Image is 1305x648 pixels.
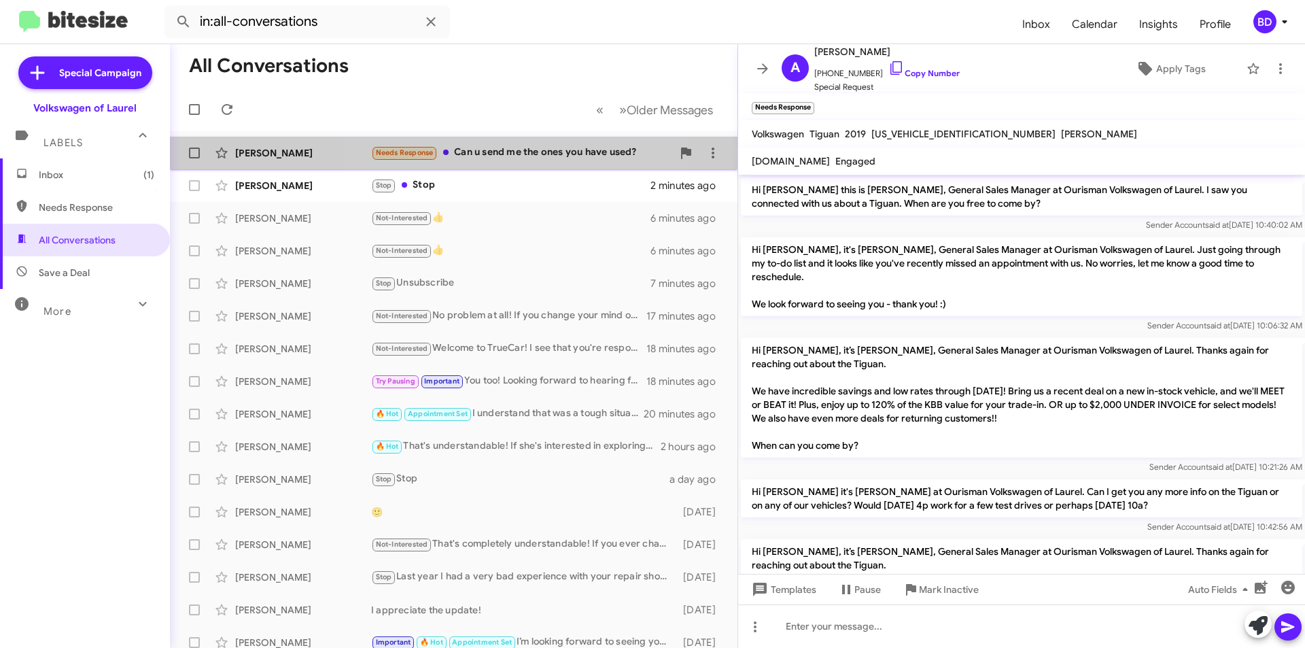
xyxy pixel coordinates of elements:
[235,244,371,258] div: [PERSON_NAME]
[650,244,727,258] div: 6 minutes ago
[235,277,371,290] div: [PERSON_NAME]
[871,128,1056,140] span: [US_VEHICLE_IDENTIFICATION_NUMBER]
[646,342,727,356] div: 18 minutes ago
[854,577,881,602] span: Pause
[1100,56,1240,81] button: Apply Tags
[1149,462,1302,472] span: Sender Account [DATE] 10:21:26 AM
[749,577,816,602] span: Templates
[676,505,727,519] div: [DATE]
[1147,320,1302,330] span: Sender Account [DATE] 10:06:32 AM
[919,577,979,602] span: Mark Inactive
[650,211,727,225] div: 6 minutes ago
[835,155,875,167] span: Engaged
[596,101,604,118] span: «
[1128,5,1189,44] span: Insights
[646,375,727,388] div: 18 minutes ago
[452,638,512,647] span: Appointment Set
[371,177,650,193] div: Stop
[376,246,428,255] span: Not-Interested
[33,101,137,115] div: Volkswagen of Laurel
[1208,462,1232,472] span: said at
[371,439,661,454] div: That's understandable! If she's interested in exploring our inventory, we can help her find the p...
[143,168,154,182] span: (1)
[814,60,960,80] span: [PHONE_NUMBER]
[424,377,459,386] span: Important
[235,309,371,323] div: [PERSON_NAME]
[1061,128,1137,140] span: [PERSON_NAME]
[371,308,646,324] div: No problem at all! If you change your mind or want to explore options in the future, feel free to...
[376,475,392,483] span: Stop
[371,373,646,389] div: You too! Looking forward to hearing from you when you return. Enjoy your weekend!
[39,201,154,214] span: Needs Response
[235,146,371,160] div: [PERSON_NAME]
[376,344,428,353] span: Not-Interested
[741,237,1302,316] p: Hi [PERSON_NAME], it's [PERSON_NAME], General Sales Manager at Ourisman Volkswagen of Laurel. Jus...
[588,96,612,124] button: Previous
[371,275,650,291] div: Unsubscribe
[235,407,371,421] div: [PERSON_NAME]
[371,341,646,356] div: Welcome to TrueCar! I see that you're responding to a customer. If this is correct, please enter ...
[814,44,960,60] span: [PERSON_NAME]
[371,536,676,552] div: That's completely understandable! If you ever change your mind or have questions about selling yo...
[235,440,371,454] div: [PERSON_NAME]
[661,440,727,454] div: 2 hours ago
[235,570,371,584] div: [PERSON_NAME]
[371,210,650,226] div: 👍
[1253,10,1276,33] div: BD
[1205,220,1229,230] span: said at
[1147,522,1302,532] span: Sender Account [DATE] 10:42:56 AM
[235,342,371,356] div: [PERSON_NAME]
[371,145,672,160] div: Can u send me the ones you have used?
[235,538,371,551] div: [PERSON_NAME]
[39,266,90,279] span: Save a Deal
[376,638,411,647] span: Important
[1188,577,1253,602] span: Auto Fields
[646,309,727,323] div: 17 minutes ago
[18,56,152,89] a: Special Campaign
[376,573,392,581] span: Stop
[371,505,676,519] div: 🙂
[1206,320,1230,330] span: said at
[589,96,721,124] nav: Page navigation example
[645,407,727,421] div: 20 minutes ago
[741,479,1302,517] p: Hi [PERSON_NAME] it's [PERSON_NAME] at Ourisman Volkswagen of Laurel. Can I get you any more info...
[650,277,727,290] div: 7 minutes ago
[1242,10,1290,33] button: BD
[845,128,866,140] span: 2019
[408,409,468,418] span: Appointment Set
[235,375,371,388] div: [PERSON_NAME]
[164,5,450,38] input: Search
[738,577,827,602] button: Templates
[752,155,830,167] span: [DOMAIN_NAME]
[376,311,428,320] span: Not-Interested
[752,102,814,114] small: Needs Response
[235,211,371,225] div: [PERSON_NAME]
[814,80,960,94] span: Special Request
[1061,5,1128,44] a: Calendar
[619,101,627,118] span: »
[376,148,434,157] span: Needs Response
[43,305,71,318] span: More
[376,181,392,190] span: Stop
[676,538,727,551] div: [DATE]
[376,409,399,418] span: 🔥 Hot
[371,569,676,585] div: Last year I had a very bad experience with your repair shop that was not resolved to my satisfact...
[669,473,727,486] div: a day ago
[235,473,371,486] div: [PERSON_NAME]
[752,128,804,140] span: Volkswagen
[235,179,371,192] div: [PERSON_NAME]
[376,442,399,451] span: 🔥 Hot
[1011,5,1061,44] span: Inbox
[1146,220,1302,230] span: Sender Account [DATE] 10:40:02 AM
[43,137,83,149] span: Labels
[627,103,713,118] span: Older Messages
[790,57,800,79] span: A
[676,570,727,584] div: [DATE]
[1189,5,1242,44] a: Profile
[376,214,428,222] span: Not-Interested
[827,577,892,602] button: Pause
[59,66,141,80] span: Special Campaign
[376,279,392,288] span: Stop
